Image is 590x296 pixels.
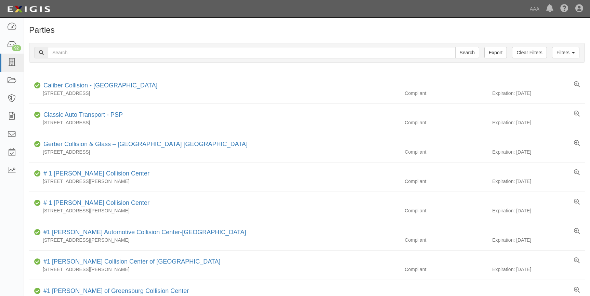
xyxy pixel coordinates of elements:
[574,111,580,117] a: View results summary
[574,257,580,264] a: View results summary
[34,113,41,117] i: Compliant
[399,149,492,155] div: Compliant
[43,111,123,118] a: Classic Auto Transport - PSP
[41,169,149,178] div: # 1 Cochran Collision Center
[29,178,399,185] div: [STREET_ADDRESS][PERSON_NAME]
[29,266,399,273] div: [STREET_ADDRESS][PERSON_NAME]
[29,119,399,126] div: [STREET_ADDRESS]
[399,237,492,243] div: Compliant
[560,5,568,13] i: Help Center - Complianz
[492,207,585,214] div: Expiration: [DATE]
[34,289,41,294] i: Compliant
[455,47,479,58] input: Search
[574,287,580,294] a: View results summary
[43,141,248,147] a: Gerber Collision & Glass – [GEOGRAPHIC_DATA] [GEOGRAPHIC_DATA]
[5,3,52,15] img: logo-5460c22ac91f19d4615b14bd174203de0afe785f0fc80cf4dbbc73dc1793850b.png
[43,199,149,206] a: # 1 [PERSON_NAME] Collision Center
[12,45,21,51] div: 92
[29,207,399,214] div: [STREET_ADDRESS][PERSON_NAME]
[43,229,246,236] a: #1 [PERSON_NAME] Automotive Collision Center-[GEOGRAPHIC_DATA]
[492,119,585,126] div: Expiration: [DATE]
[512,47,547,58] a: Clear Filters
[574,228,580,235] a: View results summary
[34,142,41,147] i: Compliant
[29,149,399,155] div: [STREET_ADDRESS]
[574,199,580,206] a: View results summary
[399,207,492,214] div: Compliant
[574,169,580,176] a: View results summary
[43,170,149,177] a: # 1 [PERSON_NAME] Collision Center
[399,90,492,97] div: Compliant
[492,90,585,97] div: Expiration: [DATE]
[43,287,189,294] a: #1 [PERSON_NAME] of Greensburg Collision Center
[41,111,123,119] div: Classic Auto Transport - PSP
[48,47,456,58] input: Search
[29,26,585,34] h1: Parties
[552,47,579,58] a: Filters
[43,258,221,265] a: #1 [PERSON_NAME] Collision Center of [GEOGRAPHIC_DATA]
[492,178,585,185] div: Expiration: [DATE]
[492,266,585,273] div: Expiration: [DATE]
[526,2,543,16] a: AAA
[34,230,41,235] i: Compliant
[574,81,580,88] a: View results summary
[41,228,246,237] div: #1 Cochran Automotive Collision Center-Monroeville
[399,119,492,126] div: Compliant
[34,201,41,206] i: Compliant
[399,178,492,185] div: Compliant
[34,83,41,88] i: Compliant
[34,171,41,176] i: Compliant
[43,82,157,89] a: Caliber Collision - [GEOGRAPHIC_DATA]
[492,149,585,155] div: Expiration: [DATE]
[34,259,41,264] i: Compliant
[484,47,507,58] a: Export
[574,140,580,147] a: View results summary
[41,81,157,90] div: Caliber Collision - Gainesville
[41,199,149,208] div: # 1 Cochran Collision Center
[492,237,585,243] div: Expiration: [DATE]
[399,266,492,273] div: Compliant
[29,90,399,97] div: [STREET_ADDRESS]
[41,287,189,296] div: #1 Cochran of Greensburg Collision Center
[41,140,248,149] div: Gerber Collision & Glass – Houston Brighton
[41,257,221,266] div: #1 Cochran Collision Center of Greensburg
[29,237,399,243] div: [STREET_ADDRESS][PERSON_NAME]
